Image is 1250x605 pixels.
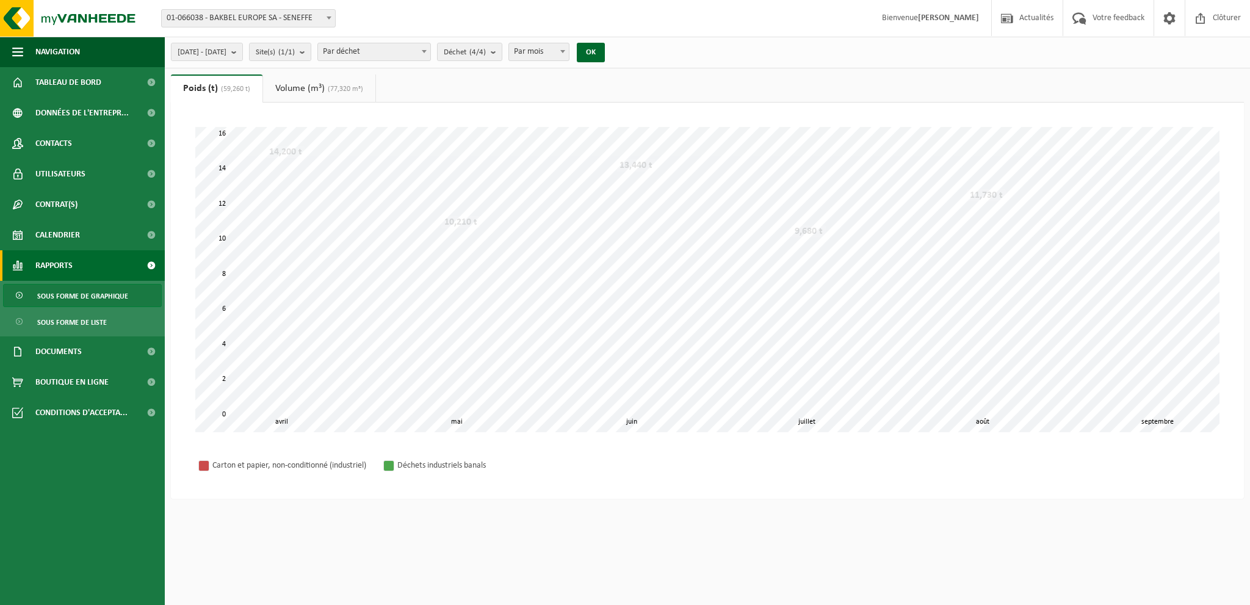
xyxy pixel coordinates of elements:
[317,43,431,61] span: Par déchet
[218,85,250,93] span: (59,260 t)
[263,74,375,103] a: Volume (m³)
[278,48,295,56] count: (1/1)
[35,189,78,220] span: Contrat(s)
[469,48,486,56] count: (4/4)
[35,98,129,128] span: Données de l'entrepr...
[444,43,486,62] span: Déchet
[266,146,305,158] div: 14,200 t
[35,250,73,281] span: Rapports
[918,13,979,23] strong: [PERSON_NAME]
[3,310,162,333] a: Sous forme de liste
[792,225,826,237] div: 9,680 t
[325,85,363,93] span: (77,320 m³)
[35,128,72,159] span: Contacts
[37,311,107,334] span: Sous forme de liste
[35,336,82,367] span: Documents
[508,43,569,61] span: Par mois
[35,220,80,250] span: Calendrier
[318,43,430,60] span: Par déchet
[171,74,262,103] a: Poids (t)
[212,458,371,473] div: Carton et papier, non-conditionné (industriel)
[967,189,1006,201] div: 11,730 t
[397,458,556,473] div: Déchets industriels banals
[35,37,80,67] span: Navigation
[616,159,656,172] div: 13,440 t
[35,397,128,428] span: Conditions d'accepta...
[178,43,226,62] span: [DATE] - [DATE]
[577,43,605,62] button: OK
[37,284,128,308] span: Sous forme de graphique
[35,159,85,189] span: Utilisateurs
[249,43,311,61] button: Site(s)(1/1)
[35,67,101,98] span: Tableau de bord
[509,43,569,60] span: Par mois
[162,10,335,27] span: 01-066038 - BAKBEL EUROPE SA - SENEFFE
[161,9,336,27] span: 01-066038 - BAKBEL EUROPE SA - SENEFFE
[256,43,295,62] span: Site(s)
[437,43,502,61] button: Déchet(4/4)
[171,43,243,61] button: [DATE] - [DATE]
[441,216,480,228] div: 10,210 t
[35,367,109,397] span: Boutique en ligne
[3,284,162,307] a: Sous forme de graphique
